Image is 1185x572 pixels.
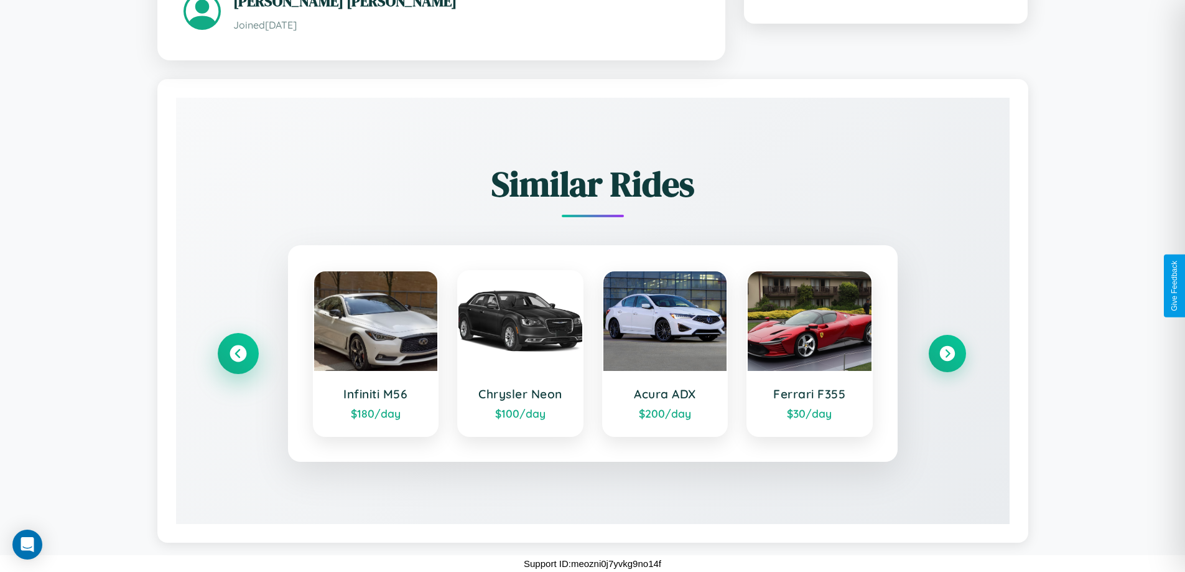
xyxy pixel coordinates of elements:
[616,387,715,401] h3: Acura ADX
[524,555,661,572] p: Support ID: meozni0j7yvkg9no14f
[1170,261,1179,311] div: Give Feedback
[313,270,439,437] a: Infiniti M56$180/day
[12,530,42,560] div: Open Intercom Messenger
[602,270,728,437] a: Acura ADX$200/day
[327,387,425,401] h3: Infiniti M56
[233,16,699,34] p: Joined [DATE]
[616,406,715,420] div: $ 200 /day
[457,270,583,437] a: Chrysler Neon$100/day
[760,387,859,401] h3: Ferrari F355
[471,406,570,420] div: $ 100 /day
[471,387,570,401] h3: Chrysler Neon
[220,160,966,208] h2: Similar Rides
[746,270,873,437] a: Ferrari F355$30/day
[760,406,859,420] div: $ 30 /day
[327,406,425,420] div: $ 180 /day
